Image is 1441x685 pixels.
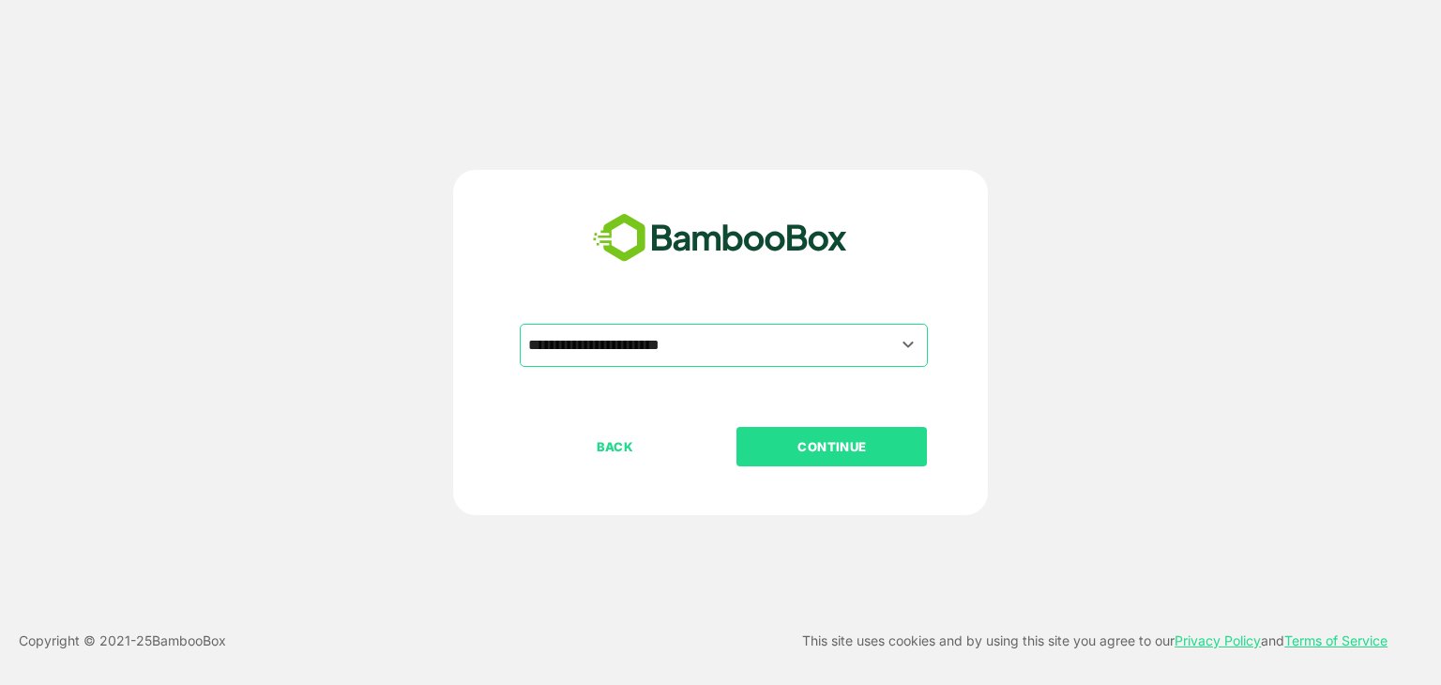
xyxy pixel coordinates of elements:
p: BACK [522,436,709,457]
img: bamboobox [583,207,857,269]
button: Open [896,332,921,358]
p: CONTINUE [738,436,926,457]
button: CONTINUE [736,427,927,466]
button: BACK [520,427,710,466]
a: Terms of Service [1284,632,1388,648]
a: Privacy Policy [1175,632,1261,648]
p: This site uses cookies and by using this site you agree to our and [802,630,1388,652]
p: Copyright © 2021- 25 BambooBox [19,630,226,652]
